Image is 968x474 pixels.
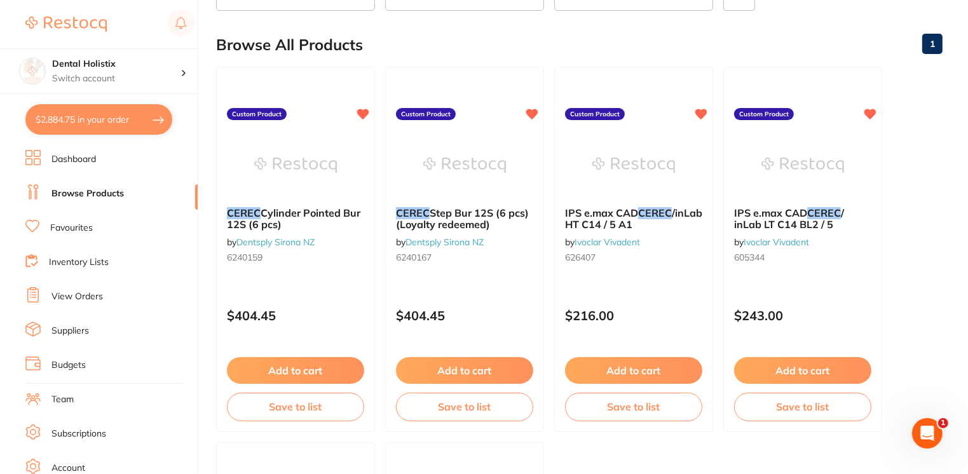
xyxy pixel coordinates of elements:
[227,308,364,323] p: $404.45
[20,58,45,84] img: Dental Holistix
[807,207,841,219] em: CEREC
[236,236,315,248] a: Dentsply Sirona NZ
[912,418,943,449] iframe: Intercom live chat
[761,133,844,197] img: IPS e.max CAD CEREC / inLab LT C14 BL2 / 5
[227,236,315,248] span: by
[51,359,86,372] a: Budgets
[734,207,844,231] span: / inLab LT C14 BL2 / 5
[565,252,596,263] span: 626407
[396,236,484,248] span: by
[638,207,672,219] em: CEREC
[734,308,871,323] p: $243.00
[51,187,124,200] a: Browse Products
[396,393,533,421] button: Save to list
[52,72,181,85] p: Switch account
[734,207,807,219] span: IPS e.max CAD
[592,133,675,197] img: IPS e.max CAD CEREC /inLab HT C14 / 5 A1
[734,236,809,248] span: by
[227,108,287,121] label: Custom Product
[734,252,765,263] span: 605344
[565,108,625,121] label: Custom Product
[734,393,871,421] button: Save to list
[51,428,106,440] a: Subscriptions
[227,252,262,263] span: 6240159
[734,357,871,384] button: Add to cart
[565,207,638,219] span: IPS e.max CAD
[227,207,360,231] span: Cylinder Pointed Bur 12S (6 pcs)
[254,133,337,197] img: CEREC Cylinder Pointed Bur 12S (6 pcs)
[396,308,533,323] p: $404.45
[423,133,506,197] img: CEREC Step Bur 12S (6 pcs) (Loyalty redeemed)
[227,207,364,231] b: CEREC Cylinder Pointed Bur 12S (6 pcs)
[49,256,109,269] a: Inventory Lists
[396,108,456,121] label: Custom Product
[922,31,943,57] a: 1
[565,207,702,231] span: /inLab HT C14 / 5 A1
[396,357,533,384] button: Add to cart
[51,153,96,166] a: Dashboard
[51,393,74,406] a: Team
[734,108,794,121] label: Custom Product
[25,17,107,32] img: Restocq Logo
[396,207,430,219] em: CEREC
[25,10,107,39] a: Restocq Logo
[227,357,364,384] button: Add to cart
[565,308,702,323] p: $216.00
[216,36,363,54] h2: Browse All Products
[51,325,89,337] a: Suppliers
[938,418,948,428] span: 1
[565,393,702,421] button: Save to list
[396,207,529,231] span: Step Bur 12S (6 pcs) (Loyalty redeemed)
[396,207,533,231] b: CEREC Step Bur 12S (6 pcs) (Loyalty redeemed)
[50,222,93,234] a: Favourites
[565,207,702,231] b: IPS e.max CAD CEREC /inLab HT C14 / 5 A1
[565,236,640,248] span: by
[396,252,432,263] span: 6240167
[744,236,809,248] a: Ivoclar Vivadent
[406,236,484,248] a: Dentsply Sirona NZ
[575,236,640,248] a: Ivoclar Vivadent
[565,357,702,384] button: Add to cart
[227,393,364,421] button: Save to list
[227,207,261,219] em: CEREC
[25,104,172,135] button: $2,884.75 in your order
[734,207,871,231] b: IPS e.max CAD CEREC / inLab LT C14 BL2 / 5
[51,290,103,303] a: View Orders
[52,58,181,71] h4: Dental Holistix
